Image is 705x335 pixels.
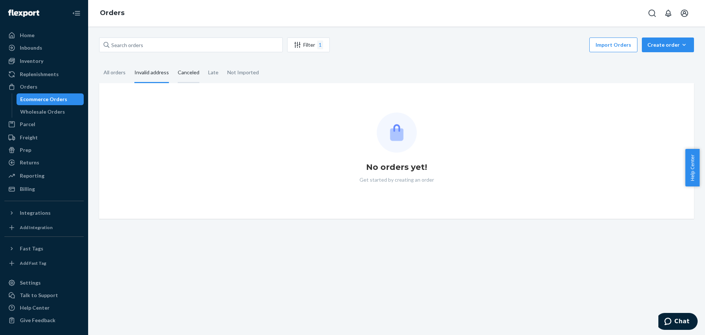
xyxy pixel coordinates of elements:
iframe: Opens a widget where you can chat to one of our agents [658,313,698,331]
a: Returns [4,157,84,168]
ol: breadcrumbs [94,3,130,24]
div: Home [20,32,35,39]
div: Not Imported [227,63,259,82]
a: Prep [4,144,84,156]
div: Reporting [20,172,44,179]
div: Late [208,63,218,82]
button: Help Center [685,149,699,186]
div: Invalid address [134,63,169,83]
button: Open account menu [677,6,692,21]
a: Wholesale Orders [17,106,84,118]
div: Talk to Support [20,292,58,299]
div: Replenishments [20,71,59,78]
a: Freight [4,132,84,143]
div: All orders [104,63,126,82]
div: Add Integration [20,224,53,231]
a: Home [4,29,84,41]
button: Close Navigation [69,6,84,21]
div: Add Fast Tag [20,260,46,266]
a: Inventory [4,55,84,67]
div: Inventory [20,57,43,65]
div: Fast Tags [20,245,43,252]
a: Add Fast Tag [4,257,84,269]
a: Parcel [4,118,84,130]
button: Create order [642,38,694,52]
a: Billing [4,183,84,195]
a: Help Center [4,302,84,314]
div: Freight [20,134,38,141]
button: Open notifications [661,6,676,21]
button: Give Feedback [4,314,84,326]
a: Ecommerce Orders [17,93,84,105]
a: Inbounds [4,42,84,54]
a: Orders [100,9,124,17]
div: Parcel [20,121,35,128]
a: Reporting [4,170,84,182]
div: Help Center [20,304,50,311]
input: Search orders [99,38,283,52]
img: Empty list [377,113,417,153]
div: Canceled [178,63,199,83]
a: Settings [4,277,84,289]
div: Create order [647,41,688,49]
div: Filter [288,40,329,49]
div: Returns [20,159,39,166]
h1: No orders yet! [366,161,427,173]
div: Billing [20,185,35,193]
div: Prep [20,146,31,154]
div: Integrations [20,209,51,217]
a: Add Integration [4,222,84,234]
div: Settings [20,279,41,286]
p: Get started by creating an order [359,176,434,183]
button: Talk to Support [4,289,84,301]
div: Orders [20,83,37,90]
a: Replenishments [4,68,84,80]
div: Wholesale Orders [20,108,65,115]
button: Integrations [4,207,84,219]
div: Ecommerce Orders [20,96,67,103]
button: Filter [287,38,330,52]
div: Inbounds [20,44,42,51]
button: Open Search Box [645,6,659,21]
a: Orders [4,81,84,93]
div: 1 [317,40,323,49]
button: Import Orders [589,38,637,52]
img: Flexport logo [8,10,39,17]
button: Fast Tags [4,243,84,254]
div: Give Feedback [20,317,55,324]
